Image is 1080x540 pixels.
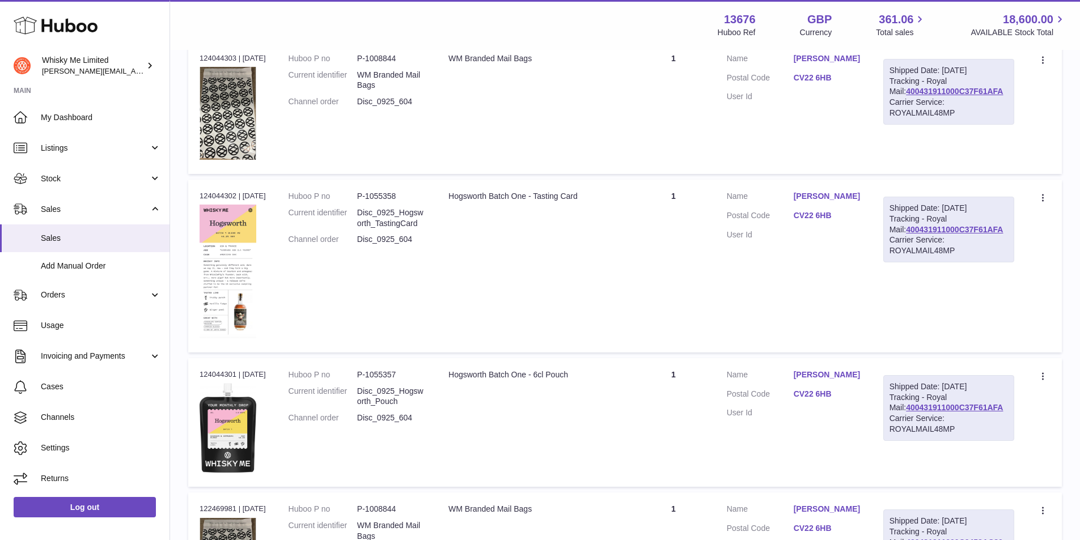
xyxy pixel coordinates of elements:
[727,91,794,102] dt: User Id
[727,504,794,517] dt: Name
[289,53,357,64] dt: Huboo P no
[448,369,620,380] div: Hogsworth Batch One - 6cl Pouch
[41,112,161,123] span: My Dashboard
[794,73,861,83] a: CV22 6HB
[890,516,1008,526] div: Shipped Date: [DATE]
[794,191,861,202] a: [PERSON_NAME]
[971,12,1066,38] a: 18,600.00 AVAILABLE Stock Total
[890,235,1008,256] div: Carrier Service: ROYALMAIL48MP
[41,443,161,453] span: Settings
[724,12,756,27] strong: 13676
[14,57,31,74] img: frances@whiskyshop.com
[200,369,266,380] div: 124044301 | [DATE]
[41,204,149,215] span: Sales
[289,369,357,380] dt: Huboo P no
[357,53,426,64] dd: P-1008844
[906,225,1003,234] a: 400431911000C37F61AFA
[718,27,756,38] div: Huboo Ref
[800,27,832,38] div: Currency
[41,381,161,392] span: Cases
[14,497,156,517] a: Log out
[883,59,1014,125] div: Tracking - Royal Mail:
[632,358,715,487] td: 1
[289,234,357,245] dt: Channel order
[794,389,861,399] a: CV22 6HB
[200,504,266,514] div: 122469981 | [DATE]
[41,290,149,300] span: Orders
[807,12,832,27] strong: GBP
[727,407,794,418] dt: User Id
[357,369,426,380] dd: P-1055357
[727,229,794,240] dt: User Id
[448,53,620,64] div: WM Branded Mail Bags
[727,191,794,205] dt: Name
[448,191,620,202] div: Hogsworth Batch One - Tasting Card
[876,27,926,38] span: Total sales
[727,523,794,537] dt: Postal Code
[883,197,1014,262] div: Tracking - Royal Mail:
[448,504,620,515] div: WM Branded Mail Bags
[42,66,227,75] span: [PERSON_NAME][EMAIL_ADDRESS][DOMAIN_NAME]
[41,233,161,244] span: Sales
[41,412,161,423] span: Channels
[357,386,426,407] dd: Disc_0925_Hogsworth_Pouch
[794,504,861,515] a: [PERSON_NAME]
[357,191,426,202] dd: P-1055358
[289,386,357,407] dt: Current identifier
[357,504,426,515] dd: P-1008844
[357,207,426,229] dd: Disc_0925_Hogsworth_TastingCard
[906,87,1003,96] a: 400431911000C37F61AFA
[41,473,161,484] span: Returns
[357,413,426,423] dd: Disc_0925_604
[1003,12,1053,27] span: 18,600.00
[200,383,256,473] img: 136761755771733.jpg
[890,381,1008,392] div: Shipped Date: [DATE]
[357,234,426,245] dd: Disc_0925_604
[289,70,357,91] dt: Current identifier
[727,210,794,224] dt: Postal Code
[890,413,1008,435] div: Carrier Service: ROYALMAIL48MP
[794,210,861,221] a: CV22 6HB
[727,53,794,67] dt: Name
[879,12,913,27] span: 361.06
[876,12,926,38] a: 361.06 Total sales
[890,97,1008,118] div: Carrier Service: ROYALMAIL48MP
[289,96,357,107] dt: Channel order
[41,143,149,154] span: Listings
[906,403,1003,412] a: 400431911000C37F61AFA
[41,261,161,271] span: Add Manual Order
[632,42,715,174] td: 1
[200,53,266,63] div: 124044303 | [DATE]
[794,369,861,380] a: [PERSON_NAME]
[200,205,256,338] img: 136761757010104.png
[883,375,1014,441] div: Tracking - Royal Mail:
[42,55,144,76] div: Whisky Me Limited
[41,173,149,184] span: Stock
[289,191,357,202] dt: Huboo P no
[289,504,357,515] dt: Huboo P no
[41,351,149,362] span: Invoicing and Payments
[794,523,861,534] a: CV22 6HB
[890,65,1008,76] div: Shipped Date: [DATE]
[200,191,266,201] div: 124044302 | [DATE]
[41,320,161,331] span: Usage
[727,73,794,86] dt: Postal Code
[200,67,256,160] img: 1725358317.png
[794,53,861,64] a: [PERSON_NAME]
[357,70,426,91] dd: WM Branded Mail Bags
[727,369,794,383] dt: Name
[632,180,715,352] td: 1
[890,203,1008,214] div: Shipped Date: [DATE]
[357,96,426,107] dd: Disc_0925_604
[289,207,357,229] dt: Current identifier
[727,389,794,402] dt: Postal Code
[971,27,1066,38] span: AVAILABLE Stock Total
[289,413,357,423] dt: Channel order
